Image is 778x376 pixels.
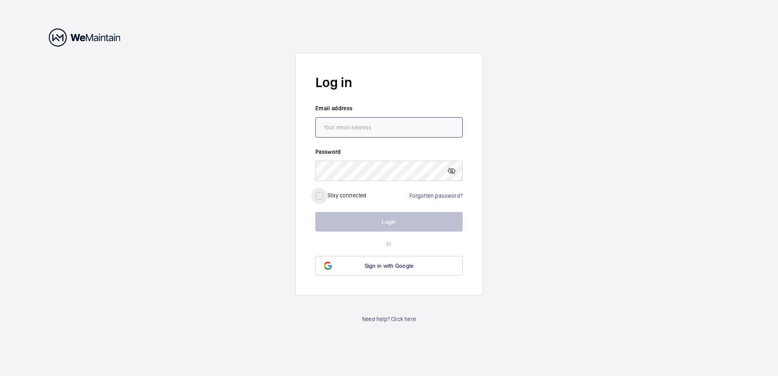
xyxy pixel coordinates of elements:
[365,262,414,269] span: Sign in with Google
[315,212,463,232] button: Login
[409,192,463,199] a: Forgotten password?
[362,315,416,323] a: Need help? Click here
[328,192,367,199] label: Stay connected
[315,104,463,112] label: Email address
[315,117,463,138] input: Your email address
[315,73,463,92] h2: Log in
[315,148,463,156] label: Password
[315,240,463,248] p: or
